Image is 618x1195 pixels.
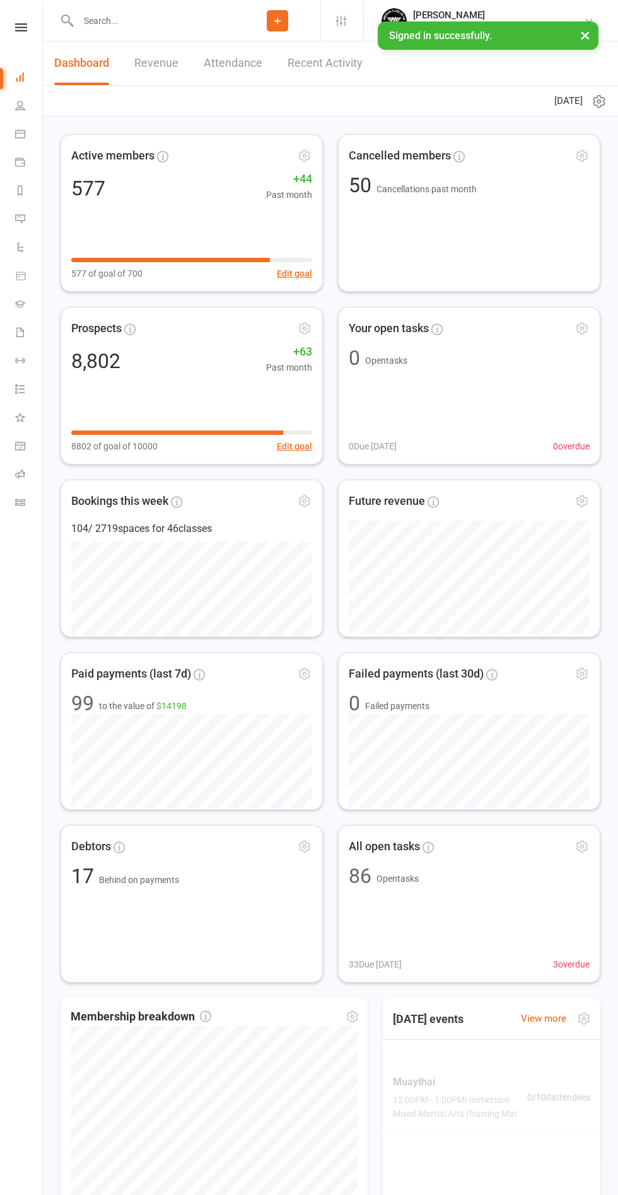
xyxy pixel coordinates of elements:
[349,693,360,713] div: 0
[383,1008,474,1030] h3: [DATE] events
[349,173,376,197] span: 50
[277,267,312,280] button: Edit goal
[288,42,363,85] a: Recent Activity
[365,355,407,366] span: Open tasks
[266,170,312,188] span: +44
[15,121,44,149] a: Calendar
[266,343,312,361] span: +63
[15,149,44,178] a: Payments
[365,699,429,713] span: Failed payments
[553,957,590,971] span: 3 overdue
[521,1011,566,1026] a: View more
[74,12,235,30] input: Search...
[382,8,407,33] img: thumb_image1704201953.png
[393,1150,527,1182] span: Kids BJJ ([DEMOGRAPHIC_DATA])
[156,701,187,711] span: $14198
[277,439,312,453] button: Edit goal
[71,521,312,537] div: 104 / 2719 spaces for 46 classes
[554,93,583,108] span: [DATE]
[71,439,158,453] span: 8802 of goal of 10000
[71,178,105,199] div: 577
[349,348,360,368] div: 0
[99,875,179,885] span: Behind on payments
[71,1008,211,1026] span: Membership breakdown
[376,184,477,194] span: Cancellations past month
[54,42,109,85] a: Dashboard
[71,864,99,888] span: 17
[413,21,584,32] div: Immersion MMA [PERSON_NAME] Waverley
[349,957,402,971] span: 33 Due [DATE]
[376,874,419,884] span: Open tasks
[527,1174,590,1188] span: 0 / 100 attendees
[15,93,44,121] a: People
[134,42,178,85] a: Revenue
[389,30,492,42] span: Signed in successfully.
[349,320,429,338] span: Your open tasks
[71,320,122,338] span: Prospects
[71,267,143,280] span: 577 of goal of 700
[99,699,187,713] span: to the value of
[15,64,44,93] a: Dashboard
[15,178,44,206] a: Reports
[15,263,44,291] a: Product Sales
[71,838,111,856] span: Debtors
[15,490,44,518] a: Class kiosk mode
[349,838,420,856] span: All open tasks
[553,439,590,453] span: 0 overdue
[349,866,371,886] div: 86
[349,665,484,683] span: Failed payments (last 30d)
[393,1074,527,1090] span: Muaythai
[71,147,154,165] span: Active members
[574,21,597,49] button: ×
[266,188,312,202] span: Past month
[15,405,44,433] a: What's New
[266,361,312,374] span: Past month
[204,42,262,85] a: Attendance
[349,439,397,453] span: 0 Due [DATE]
[349,147,451,165] span: Cancelled members
[15,461,44,490] a: Roll call kiosk mode
[71,665,191,683] span: Paid payments (last 7d)
[413,9,584,21] div: [PERSON_NAME]
[349,492,425,511] span: Future revenue
[71,693,94,713] div: 99
[393,1093,527,1121] span: 12:00PM - 1:00PM | Immersion Mixed Martial Arts | Training Mat
[15,433,44,461] a: General attendance kiosk mode
[527,1090,590,1104] span: 0 / 100 attendees
[71,351,120,371] div: 8,802
[71,492,168,511] span: Bookings this week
